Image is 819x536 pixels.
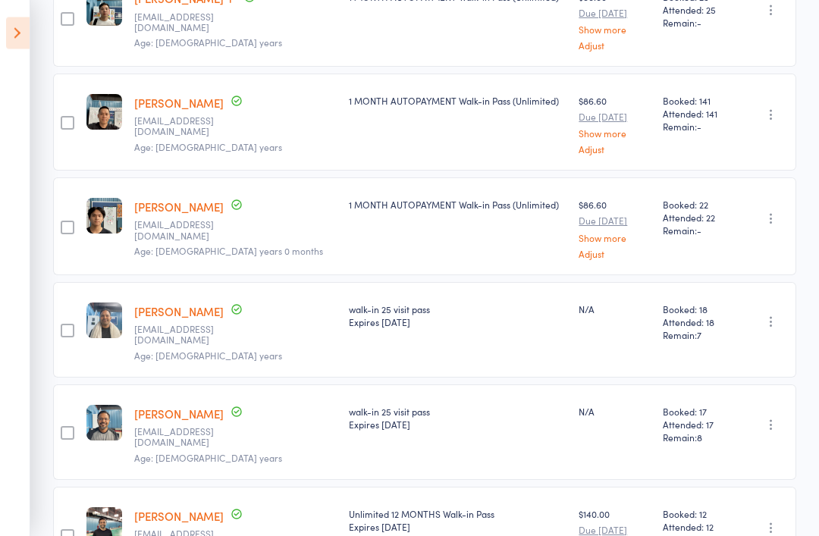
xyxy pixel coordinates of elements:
div: $86.60 [579,199,651,259]
div: Unlimited 12 MONTHS Walk-in Pass [349,508,566,534]
div: $86.60 [579,95,651,155]
a: Adjust [579,249,651,259]
small: sashidharkp@gmail.com [134,324,233,346]
a: Show more [579,25,651,35]
span: Booked: 22 [663,199,733,212]
span: Age: [DEMOGRAPHIC_DATA] years [134,36,282,49]
div: walk-in 25 visit pass [349,406,566,431]
span: Booked: 17 [663,406,733,418]
span: Age: [DEMOGRAPHIC_DATA] years [134,141,282,154]
a: [PERSON_NAME] [134,304,224,320]
span: - [697,121,701,133]
a: Adjust [579,41,651,51]
span: Remain: [663,224,733,237]
span: 7 [697,329,701,342]
small: dungnguyen217208@gmail.com [134,220,233,242]
img: image1688773647.png [86,303,122,339]
span: Booked: 18 [663,303,733,316]
img: image1688080627.png [86,406,122,441]
div: Expires [DATE] [349,418,566,431]
span: Age: [DEMOGRAPHIC_DATA] years [134,349,282,362]
div: 1 MONTH AUTOPAYMENT Walk-in Pass (Unlimited) [349,95,566,108]
small: Due [DATE] [579,8,651,19]
small: nghiank@hotmail.com [134,116,233,138]
span: Booked: 141 [663,95,733,108]
span: - [697,17,701,30]
span: Booked: 12 [663,508,733,521]
span: Remain: [663,329,733,342]
a: [PERSON_NAME] [134,199,224,215]
span: 8 [697,431,702,444]
div: 1 MONTH AUTOPAYMENT Walk-in Pass (Unlimited) [349,199,566,212]
a: [PERSON_NAME] [134,406,224,422]
img: image1718405295.png [86,95,122,130]
span: Attended: 141 [663,108,733,121]
span: Age: [DEMOGRAPHIC_DATA] years 0 months [134,245,323,258]
img: image1721570076.png [86,199,122,234]
div: Expires [DATE] [349,316,566,329]
small: junnusam@gmail.com [134,427,233,449]
small: Due [DATE] [579,216,651,227]
div: N/A [579,303,651,316]
span: Attended: 18 [663,316,733,329]
a: [PERSON_NAME] [134,96,224,111]
span: Remain: [663,121,733,133]
div: Expires [DATE] [349,521,566,534]
a: Show more [579,129,651,139]
span: Attended: 22 [663,212,733,224]
small: Due [DATE] [579,112,651,123]
span: Attended: 12 [663,521,733,534]
div: N/A [579,406,651,418]
span: Remain: [663,17,733,30]
small: Due [DATE] [579,525,651,536]
span: Remain: [663,431,733,444]
a: Adjust [579,145,651,155]
small: Vanchien9468@gmail.com [134,12,233,34]
div: walk-in 25 visit pass [349,303,566,329]
a: Show more [579,234,651,243]
span: Attended: 25 [663,4,733,17]
a: [PERSON_NAME] [134,509,224,525]
span: Attended: 17 [663,418,733,431]
span: - [697,224,701,237]
span: Age: [DEMOGRAPHIC_DATA] years [134,452,282,465]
